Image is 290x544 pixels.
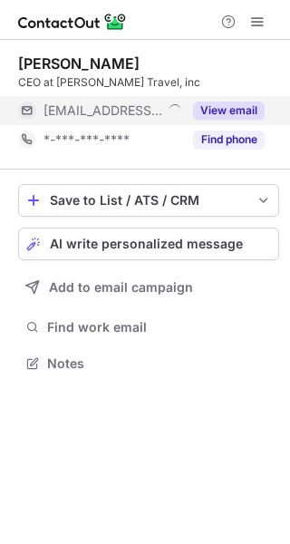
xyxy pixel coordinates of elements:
button: Reveal Button [193,131,265,149]
span: AI write personalized message [50,237,243,251]
span: Find work email [47,319,272,335]
button: Add to email campaign [18,271,279,304]
span: [EMAIL_ADDRESS][DOMAIN_NAME] [43,102,162,119]
div: CEO at [PERSON_NAME] Travel, inc [18,74,279,91]
img: ContactOut v5.3.10 [18,11,127,33]
button: Notes [18,351,279,376]
button: save-profile-one-click [18,184,279,217]
button: AI write personalized message [18,228,279,260]
span: Notes [47,355,272,372]
button: Find work email [18,315,279,340]
button: Reveal Button [193,102,265,120]
div: [PERSON_NAME] [18,54,140,73]
div: Save to List / ATS / CRM [50,193,247,208]
span: Add to email campaign [49,280,193,295]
